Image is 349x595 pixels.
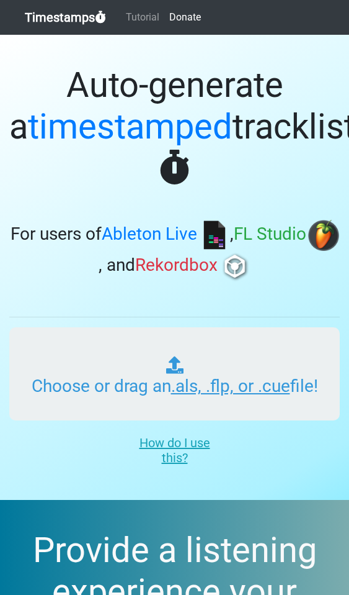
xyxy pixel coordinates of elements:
[164,5,206,30] a: Donate
[121,5,164,30] a: Tutorial
[308,220,339,251] img: fl.png
[9,220,340,282] h3: For users of , , and
[102,224,197,244] span: Ableton Live
[219,251,250,282] img: rb.png
[135,255,218,275] span: Rekordbox
[25,5,106,30] a: Timestamps
[234,224,306,244] span: FL Studio
[199,220,230,251] img: ableton.png
[9,65,340,190] h1: Auto-generate a tracklist.
[28,106,232,147] span: timestamped
[139,435,210,465] u: How do I use this?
